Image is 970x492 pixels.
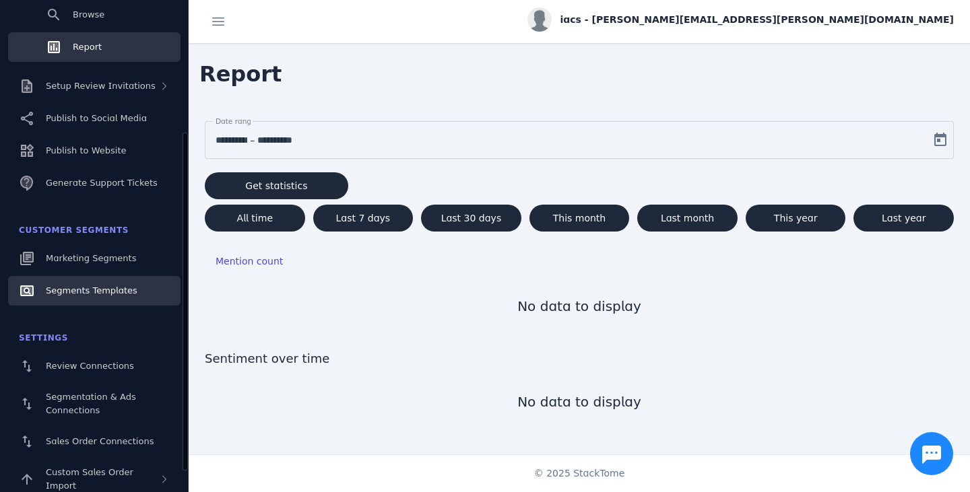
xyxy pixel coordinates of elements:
[46,145,126,155] span: Publish to Website
[73,42,102,52] span: Report
[46,467,133,491] span: Custom Sales Order Import
[205,349,954,367] span: Sentiment over time
[237,213,273,223] span: All time
[205,172,348,199] button: Get statistics
[313,205,414,232] button: Last 7 days
[8,351,181,381] a: Review Connections
[46,436,154,446] span: Sales Order Connections
[853,205,954,232] button: Last year
[8,104,181,133] a: Publish to Social Media
[8,427,181,456] a: Sales Order Connections
[553,213,606,223] span: This month
[216,117,255,125] mat-label: Date range
[8,136,181,166] a: Publish to Website
[19,225,129,235] span: Customer Segments
[245,181,307,190] span: Get statistics
[46,285,137,295] span: Segments Templates
[46,81,156,91] span: Setup Review Invitations
[46,113,147,123] span: Publish to Social Media
[517,298,641,314] span: No data to display
[517,394,641,410] span: No data to display
[527,7,954,32] button: iacs - [PERSON_NAME][EMAIL_ADDRESS][PERSON_NAME][DOMAIN_NAME]
[216,256,283,267] span: Mention count
[774,213,818,223] span: This year
[8,168,181,198] a: Generate Support Tickets
[250,132,255,148] span: –
[46,253,136,263] span: Marketing Segments
[205,205,305,232] button: All time
[529,205,630,232] button: This month
[927,127,954,153] button: Open calendar
[560,13,954,27] span: iacs - [PERSON_NAME][EMAIL_ADDRESS][PERSON_NAME][DOMAIN_NAME]
[8,276,181,306] a: Segments Templates
[19,333,68,343] span: Settings
[189,47,292,101] span: Report
[746,205,846,232] button: This year
[637,205,738,232] button: Last month
[8,32,181,62] a: Report
[46,361,134,371] span: Review Connections
[336,213,391,223] span: Last 7 days
[661,213,714,223] span: Last month
[882,213,926,223] span: Last year
[46,392,136,415] span: Segmentation & Ads Connections
[46,178,158,188] span: Generate Support Tickets
[8,384,181,424] a: Segmentation & Ads Connections
[527,7,552,32] img: profile.jpg
[421,205,521,232] button: Last 30 days
[73,9,104,20] span: Browse
[8,244,181,273] a: Marketing Segments
[441,213,502,223] span: Last 30 days
[534,466,625,481] span: © 2025 StackTome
